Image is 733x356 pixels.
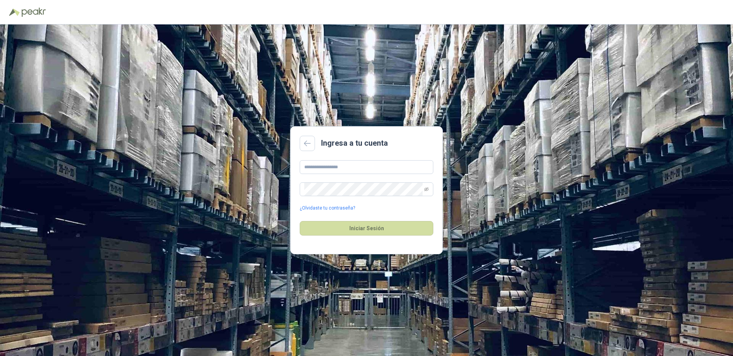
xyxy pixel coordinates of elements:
h2: Ingresa a tu cuenta [321,137,388,149]
span: eye-invisible [424,187,429,192]
button: Iniciar Sesión [300,221,433,236]
img: Logo [9,8,20,16]
a: ¿Olvidaste tu contraseña? [300,205,355,212]
img: Peakr [21,8,46,17]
